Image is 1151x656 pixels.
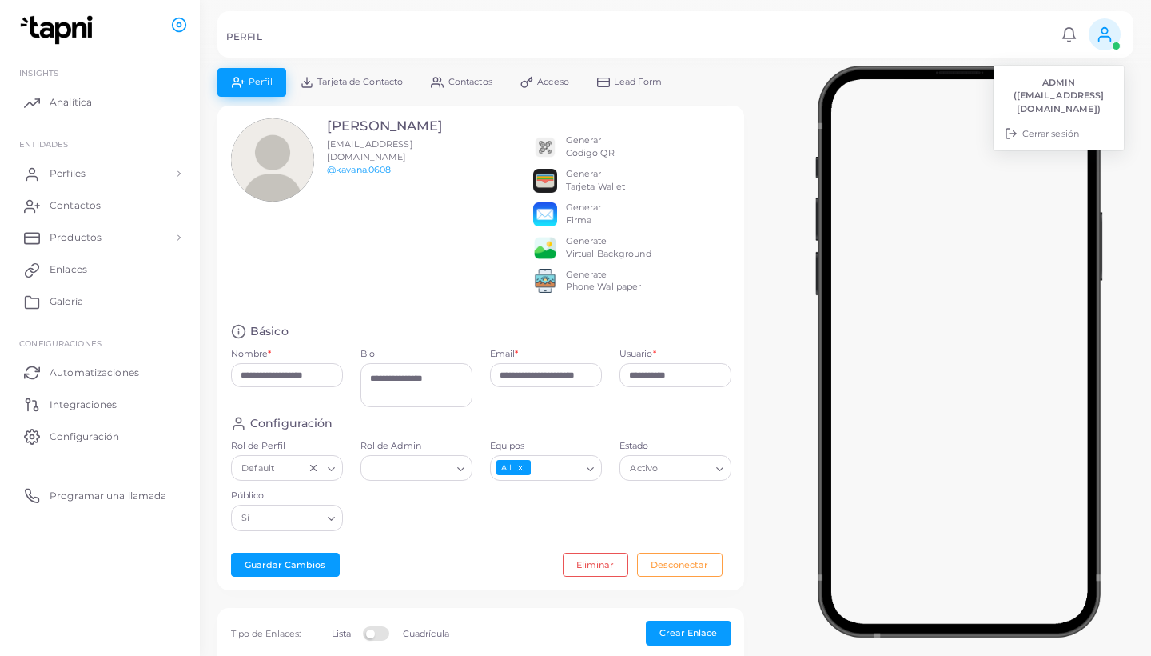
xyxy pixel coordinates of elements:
[659,627,717,638] span: Crear Enlace
[226,31,262,42] h5: PERFIL
[250,416,333,431] h4: Configuración
[14,15,103,45] img: logo
[12,190,188,222] a: Contactos
[646,621,731,645] button: Crear Enlace
[490,348,519,361] label: Email
[50,294,83,309] span: Galería
[327,138,413,162] span: [EMAIL_ADDRESS][DOMAIN_NAME]
[50,430,119,444] span: Configuración
[327,164,391,175] a: @kavana.0608
[19,68,58,78] span: INSIGHTS
[12,286,188,318] a: Galería
[50,95,92,110] span: Analítica
[566,134,615,160] div: Generar Código QR
[231,455,343,481] div: Search for option
[533,269,557,293] img: 522fc3d1c3555ff804a1a379a540d0107ed87845162a92721bf5e2ebbcc3ae6c.png
[231,628,301,639] span: Tipo de Enlaces:
[403,628,449,641] label: Cuadrícula
[327,118,443,134] h3: [PERSON_NAME]
[231,553,340,577] button: Guardar Cambios
[12,356,188,388] a: Automatizaciones
[12,479,188,511] a: Programar una llamada
[278,459,304,477] input: Search for option
[566,269,642,294] div: Generate Phone Wallpaper
[50,398,117,412] span: Integraciones
[662,459,710,477] input: Search for option
[1022,127,1079,141] span: Cerrar sesión
[533,169,557,193] img: apple-wallet.png
[566,168,626,194] div: Generar Tarjeta Wallet
[19,139,68,149] span: ENTIDADES
[240,510,253,527] span: Sí
[360,348,472,361] label: Bio
[533,202,557,226] img: email.png
[231,348,272,361] label: Nombre
[619,455,731,481] div: Search for option
[360,455,472,481] div: Search for option
[332,628,352,641] label: Lista
[231,440,343,453] label: Rol de Perfil
[12,254,188,286] a: Enlaces
[249,78,273,86] span: Perfil
[308,462,319,474] button: Clear Selected
[515,462,526,474] button: Deselect All
[250,324,289,339] h4: Básico
[815,66,1102,638] img: phone-mock.b55596b7.png
[317,78,403,86] span: Tarjeta de Contacto
[566,202,602,227] div: Generar Firma
[12,222,188,254] a: Productos
[50,489,166,503] span: Programar una llamada
[50,262,87,277] span: Enlaces
[12,420,188,452] a: Configuración
[614,78,662,86] span: Lead Form
[619,348,656,361] label: Usuario
[537,78,569,86] span: Acceso
[628,460,660,477] span: Activo
[368,459,451,477] input: Search for option
[253,510,321,527] input: Search for option
[19,338,102,348] span: Configuraciones
[12,158,188,190] a: Perfiles
[12,388,188,420] a: Integraciones
[240,460,277,477] span: Default
[50,366,139,380] span: Automatizaciones
[490,455,602,481] div: Search for option
[563,553,628,577] button: Eliminar
[231,505,343,530] div: Search for option
[619,440,731,453] label: Estado
[496,460,531,475] span: All
[231,490,343,502] label: Público
[533,135,557,159] img: qr2.png
[637,553,723,577] button: Desconectar
[448,78,492,86] span: Contactos
[50,166,86,181] span: Perfiles
[566,235,651,261] div: Generate Virtual Background
[12,86,188,118] a: Analítica
[50,198,101,213] span: Contactos
[533,236,557,260] img: e64e04433dee680bcc62d3a6779a8f701ecaf3be228fb80ea91b313d80e16e10.png
[360,440,472,453] label: Rol de Admin
[490,440,602,453] label: Equipos
[50,230,102,245] span: Productos
[532,459,580,477] input: Search for option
